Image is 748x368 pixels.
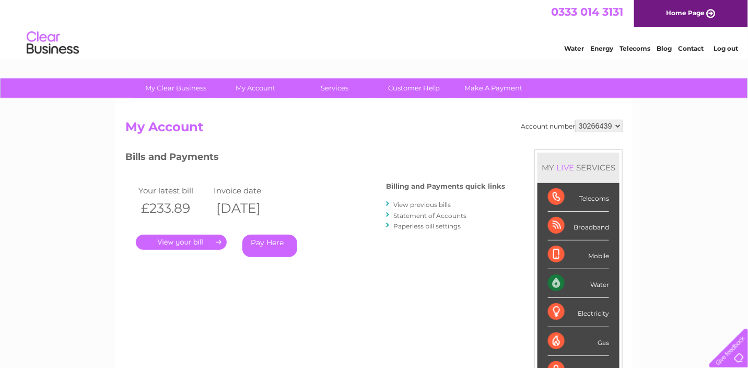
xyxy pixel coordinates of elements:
div: MY SERVICES [537,153,620,182]
a: Make A Payment [451,78,537,98]
h2: My Account [125,120,623,140]
a: Log out [714,44,738,52]
a: Water [564,44,584,52]
a: Statement of Accounts [393,212,466,220]
div: Electricity [548,298,609,327]
img: logo.png [26,27,79,59]
div: Mobile [548,240,609,269]
a: Services [292,78,378,98]
th: £233.89 [136,198,211,219]
a: My Clear Business [133,78,219,98]
div: Broadband [548,212,609,240]
a: Paperless bill settings [393,222,461,230]
a: Energy [590,44,613,52]
a: View previous bills [393,201,451,209]
div: Water [548,269,609,298]
th: [DATE] [211,198,286,219]
a: 0333 014 3131 [551,5,623,18]
div: Account number [521,120,623,132]
h3: Bills and Payments [125,149,505,168]
td: Invoice date [211,183,286,198]
a: Blog [657,44,672,52]
div: Telecoms [548,183,609,212]
h4: Billing and Payments quick links [386,182,505,190]
div: Clear Business is a trading name of Verastar Limited (registered in [GEOGRAPHIC_DATA] No. 3667643... [128,6,622,51]
a: Customer Help [371,78,458,98]
div: LIVE [554,163,576,172]
a: Contact [679,44,704,52]
a: Pay Here [242,235,297,257]
a: . [136,235,227,250]
div: Gas [548,327,609,356]
a: My Account [213,78,299,98]
td: Your latest bill [136,183,211,198]
a: Telecoms [620,44,651,52]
